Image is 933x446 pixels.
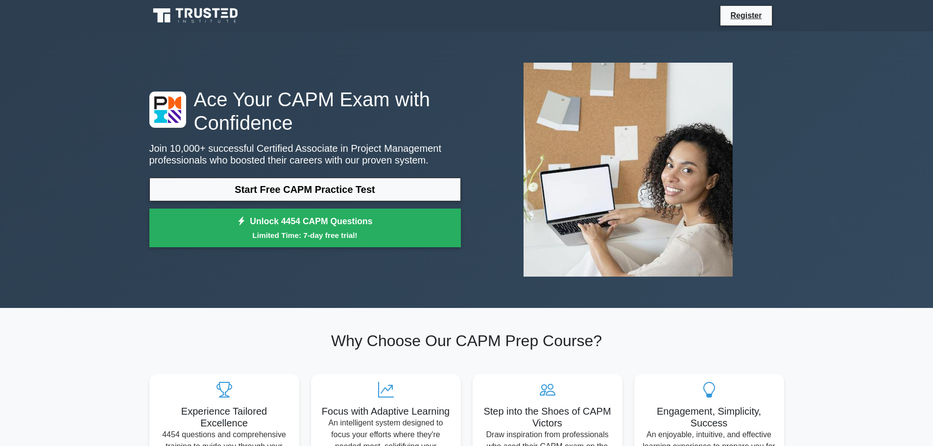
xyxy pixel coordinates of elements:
p: Join 10,000+ successful Certified Associate in Project Management professionals who boosted their... [149,142,461,166]
a: Unlock 4454 CAPM QuestionsLimited Time: 7-day free trial! [149,209,461,248]
h2: Why Choose Our CAPM Prep Course? [149,331,784,350]
h5: Step into the Shoes of CAPM Victors [480,405,615,429]
a: Start Free CAPM Practice Test [149,178,461,201]
a: Register [724,9,767,22]
h5: Engagement, Simplicity, Success [642,405,776,429]
small: Limited Time: 7-day free trial! [162,230,449,241]
h5: Experience Tailored Excellence [157,405,291,429]
h1: Ace Your CAPM Exam with Confidence [149,88,461,135]
h5: Focus with Adaptive Learning [319,405,453,417]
